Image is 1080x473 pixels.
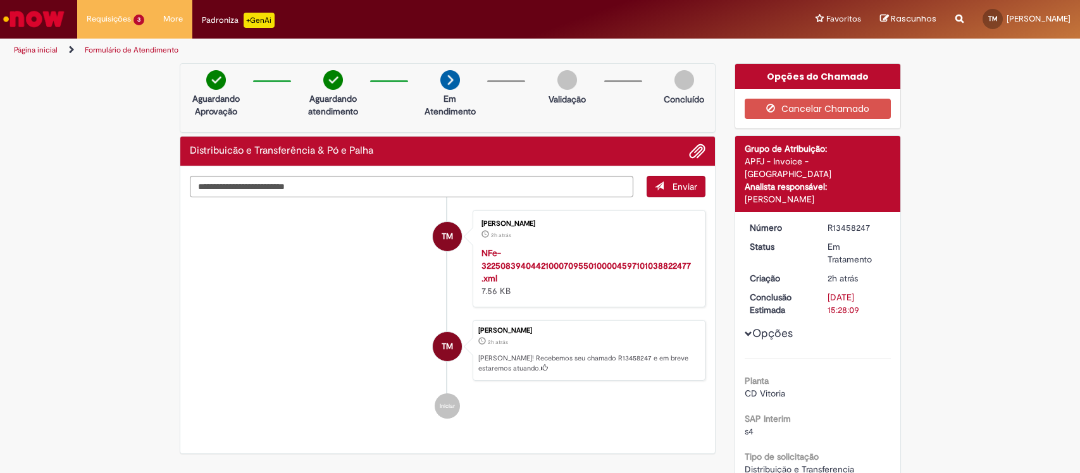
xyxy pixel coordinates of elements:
[478,353,698,373] p: [PERSON_NAME]! Recebemos seu chamado R13458247 e em breve estaremos atuando.
[745,180,891,193] div: Analista responsável:
[440,70,460,90] img: arrow-next.png
[828,240,886,266] div: Em Tratamento
[740,221,818,234] dt: Número
[419,92,481,118] p: Em Atendimento
[891,13,936,25] span: Rascunhos
[549,93,586,106] p: Validação
[9,39,711,62] ul: Trilhas de página
[491,231,511,239] time: 28/08/2025 14:26:53
[745,99,891,119] button: Cancelar Chamado
[85,45,178,55] a: Formulário de Atendimento
[735,64,900,89] div: Opções do Chamado
[133,15,144,25] span: 3
[163,13,183,25] span: More
[1007,13,1071,24] span: [PERSON_NAME]
[185,92,247,118] p: Aguardando Aprovação
[87,13,131,25] span: Requisições
[442,331,453,362] span: TM
[442,221,453,252] span: TM
[190,145,373,157] h2: Distribuicão e Transferência & Pó e Palha Histórico de tíquete
[14,45,58,55] a: Página inicial
[664,93,704,106] p: Concluído
[988,15,998,23] span: TM
[745,142,891,155] div: Grupo de Atribuição:
[488,338,508,346] span: 2h atrás
[1,6,66,32] img: ServiceNow
[745,413,791,424] b: SAP Interim
[481,220,692,228] div: [PERSON_NAME]
[302,92,364,118] p: Aguardando atendimento
[745,155,891,180] div: APFJ - Invoice - [GEOGRAPHIC_DATA]
[674,70,694,90] img: img-circle-grey.png
[828,221,886,234] div: R13458247
[491,231,511,239] span: 2h atrás
[740,291,818,316] dt: Conclusão Estimada
[481,247,691,284] a: NFe-32250839404421000709550100004597101038822477.xml
[557,70,577,90] img: img-circle-grey.png
[206,70,226,90] img: check-circle-green.png
[828,273,858,284] span: 2h atrás
[745,451,819,462] b: Tipo de solicitação
[202,13,275,28] div: Padroniza
[828,291,886,316] div: [DATE] 15:28:09
[488,338,508,346] time: 28/08/2025 14:28:06
[478,327,698,335] div: [PERSON_NAME]
[689,143,705,159] button: Adicionar anexos
[190,320,706,381] li: TIAGO MENEGUELLI
[740,240,818,253] dt: Status
[244,13,275,28] p: +GenAi
[828,273,858,284] time: 28/08/2025 14:28:06
[190,197,706,431] ul: Histórico de tíquete
[745,375,769,386] b: Planta
[433,332,462,361] div: TIAGO MENEGUELLI
[828,272,886,285] div: 28/08/2025 14:28:06
[745,388,785,399] span: CD Vitoria
[673,181,697,192] span: Enviar
[745,193,891,206] div: [PERSON_NAME]
[190,176,634,198] textarea: Digite sua mensagem aqui...
[647,176,705,197] button: Enviar
[740,272,818,285] dt: Criação
[745,426,754,437] span: s4
[323,70,343,90] img: check-circle-green.png
[826,13,861,25] span: Favoritos
[880,13,936,25] a: Rascunhos
[481,247,692,297] div: 7.56 KB
[433,222,462,251] div: TIAGO MENEGUELLI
